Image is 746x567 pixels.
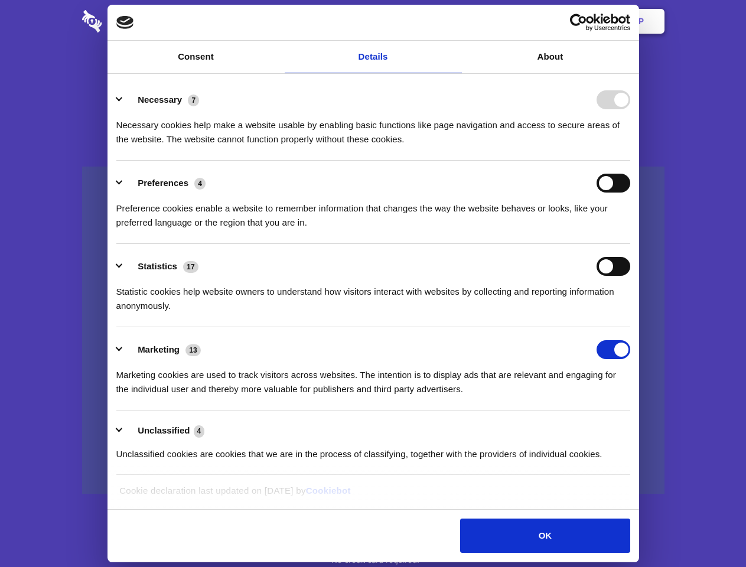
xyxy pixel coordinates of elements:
iframe: Drift Widget Chat Controller [687,508,732,553]
span: 17 [183,261,198,273]
span: 4 [194,425,205,437]
button: Marketing (13) [116,340,209,359]
a: Pricing [347,3,398,40]
div: Unclassified cookies are cookies that we are in the process of classifying, together with the pro... [116,438,630,461]
span: 7 [188,94,199,106]
h4: Auto-redaction of sensitive data, encrypted data sharing and self-destructing private chats. Shar... [82,107,664,146]
span: 13 [185,344,201,356]
a: Cookiebot [306,485,351,496]
div: Preference cookies enable a website to remember information that changes the way the website beha... [116,193,630,230]
label: Necessary [138,94,182,105]
label: Marketing [138,344,180,354]
h1: Eliminate Slack Data Loss. [82,53,664,96]
a: Consent [107,41,285,73]
button: Statistics (17) [116,257,206,276]
a: About [462,41,639,73]
a: Wistia video thumbnail [82,167,664,494]
button: Necessary (7) [116,90,207,109]
button: Unclassified (4) [116,423,212,438]
button: Preferences (4) [116,174,213,193]
a: Usercentrics Cookiebot - opens in a new window [527,14,630,31]
a: Details [285,41,462,73]
div: Statistic cookies help website owners to understand how visitors interact with websites by collec... [116,276,630,313]
img: logo [116,16,134,29]
label: Statistics [138,261,177,271]
label: Preferences [138,178,188,188]
a: Login [536,3,587,40]
button: OK [460,519,630,553]
div: Necessary cookies help make a website usable by enabling basic functions like page navigation and... [116,109,630,146]
img: logo-wordmark-white-trans-d4663122ce5f474addd5e946df7df03e33cb6a1c49d2221995e7729f52c070b2.svg [82,10,183,32]
a: Contact [479,3,533,40]
div: Cookie declaration last updated on [DATE] by [110,484,636,507]
div: Marketing cookies are used to track visitors across websites. The intention is to display ads tha... [116,359,630,396]
span: 4 [194,178,206,190]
